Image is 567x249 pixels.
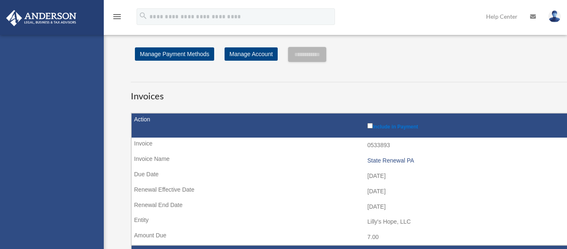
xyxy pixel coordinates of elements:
[139,11,148,20] i: search
[548,10,561,22] img: User Pic
[225,47,278,61] a: Manage Account
[112,15,122,22] a: menu
[135,47,214,61] a: Manage Payment Methods
[112,12,122,22] i: menu
[4,10,79,26] img: Anderson Advisors Platinum Portal
[367,123,373,128] input: Include in Payment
